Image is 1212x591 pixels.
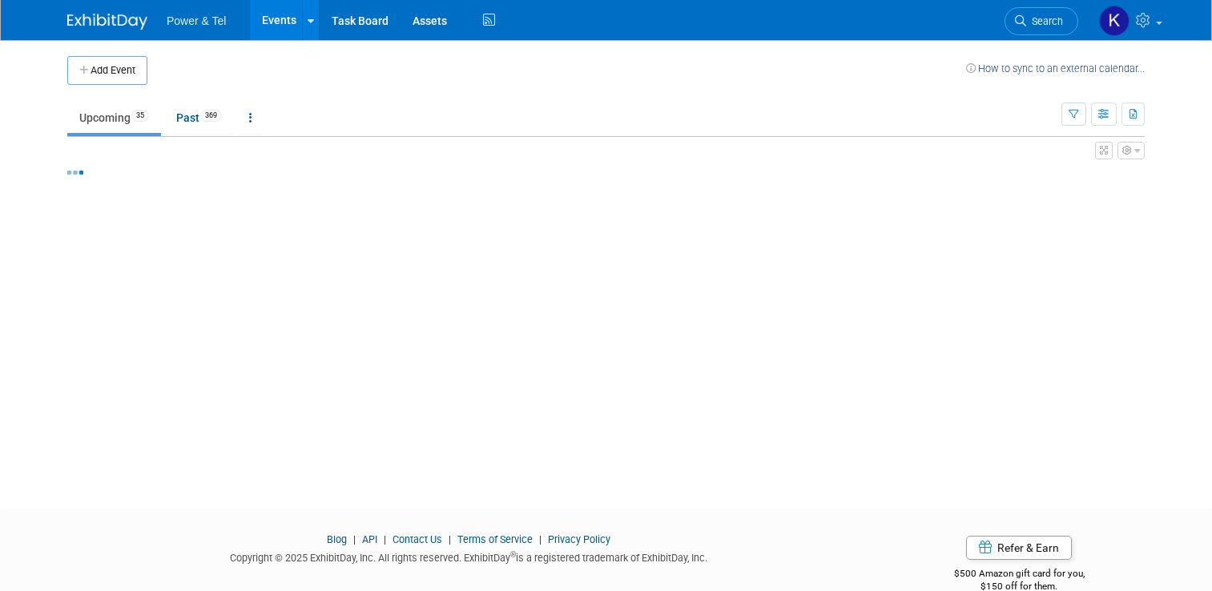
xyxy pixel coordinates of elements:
span: 35 [131,110,149,122]
a: Terms of Service [457,533,533,545]
a: API [362,533,377,545]
sup: ® [510,550,516,559]
button: Add Event [67,56,147,85]
img: Kelley Hood [1099,6,1129,36]
span: Search [1026,15,1063,27]
span: | [535,533,546,545]
a: Privacy Policy [548,533,610,545]
img: ExhibitDay [67,14,147,30]
a: Past369 [164,103,234,133]
span: 369 [200,110,222,122]
span: | [445,533,455,545]
img: loading... [67,171,83,175]
a: How to sync to an external calendar... [966,62,1145,74]
span: Power & Tel [167,14,226,27]
span: | [380,533,390,545]
a: Blog [327,533,347,545]
a: Refer & Earn [966,536,1072,560]
a: Contact Us [393,533,442,545]
span: | [349,533,360,545]
a: Upcoming35 [67,103,161,133]
div: Copyright © 2025 ExhibitDay, Inc. All rights reserved. ExhibitDay is a registered trademark of Ex... [67,547,869,565]
a: Search [1005,7,1078,35]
